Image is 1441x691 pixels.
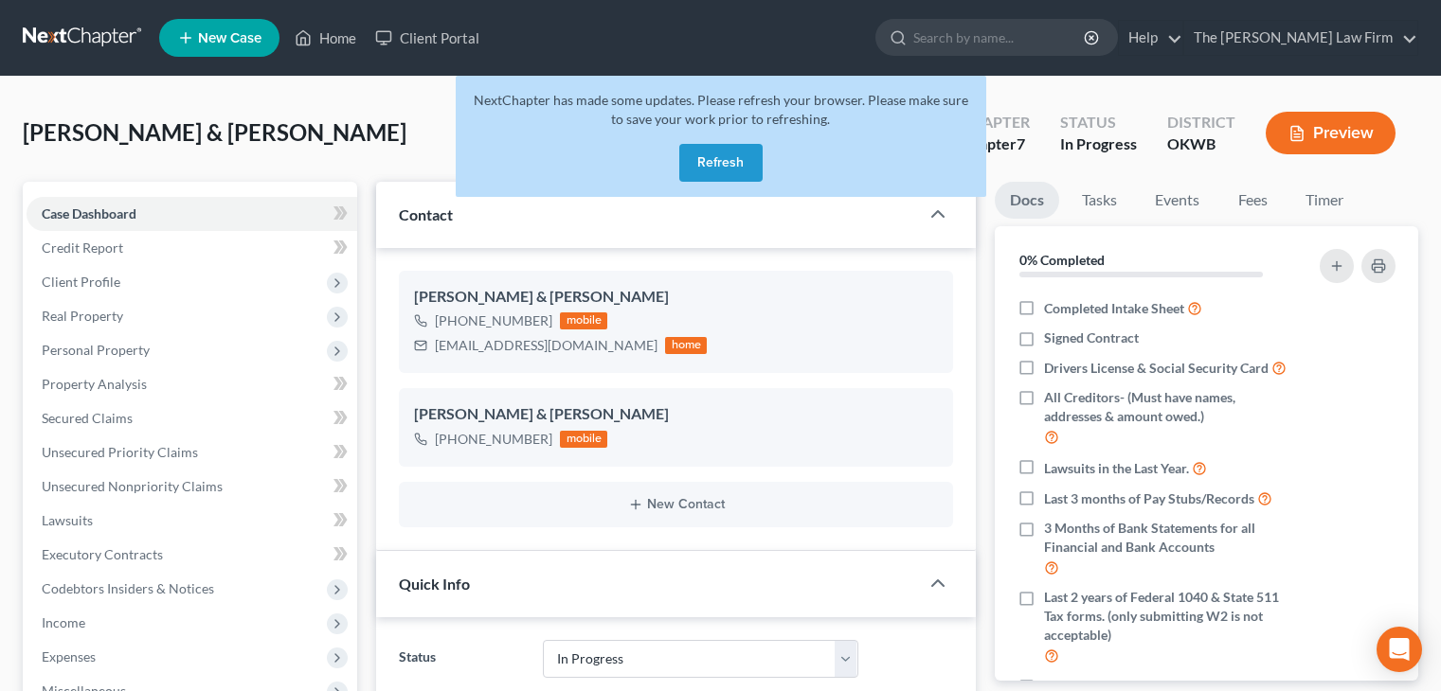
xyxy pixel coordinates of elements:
span: Executory Contracts [42,546,163,562]
span: Completed Intake Sheet [1044,299,1184,318]
a: Timer [1290,182,1359,219]
div: mobile [560,312,607,329]
span: Lawsuits [42,512,93,528]
span: Quick Info [399,575,470,593]
span: Unsecured Nonpriority Claims [42,478,223,494]
input: Search by name... [913,20,1087,55]
div: [EMAIL_ADDRESS][DOMAIN_NAME] [435,336,657,355]
span: Real Property [42,308,123,324]
div: OKWB [1167,133,1235,155]
div: Chapter [961,133,1030,155]
span: Contact [399,205,453,223]
a: Help [1119,21,1182,55]
span: All Creditors- (Must have names, addresses & amount owed.) [1044,388,1296,426]
button: Refresh [679,144,763,182]
div: District [1167,112,1235,133]
a: Case Dashboard [27,197,357,231]
div: [PERSON_NAME] & [PERSON_NAME] [414,403,938,426]
span: NextChapter has made some updates. Please refresh your browser. Please make sure to save your wor... [474,92,968,127]
span: Last 2 years of Federal 1040 & State 511 Tax forms. (only submitting W2 is not acceptable) [1044,588,1296,645]
a: Lawsuits [27,504,357,538]
div: [PERSON_NAME] & [PERSON_NAME] [414,286,938,309]
div: home [665,337,707,354]
span: New Case [198,31,261,45]
span: Lawsuits in the Last Year. [1044,459,1189,478]
a: The [PERSON_NAME] Law Firm [1184,21,1417,55]
a: Credit Report [27,231,357,265]
label: Status [389,640,532,678]
button: Preview [1266,112,1396,154]
span: Personal Property [42,342,150,358]
span: Unsecured Priority Claims [42,444,198,460]
span: Expenses [42,648,96,664]
span: Credit Report [42,239,123,256]
span: Case Dashboard [42,205,136,221]
div: [PHONE_NUMBER] [435,311,552,330]
div: Open Intercom Messenger [1377,627,1422,672]
span: Last 3 months of Pay Stubs/Records [1044,489,1254,508]
button: New Contact [414,497,938,512]
span: Drivers License & Social Security Card [1044,359,1269,378]
span: Income [42,614,85,630]
span: 3 Months of Bank Statements for all Financial and Bank Accounts [1044,519,1296,557]
a: Unsecured Priority Claims [27,435,357,470]
div: mobile [560,431,607,448]
a: Secured Claims [27,401,357,435]
span: 7 [1017,134,1025,152]
span: Property Analysis [42,376,147,392]
a: Events [1140,182,1215,219]
a: Unsecured Nonpriority Claims [27,470,357,504]
div: Chapter [961,112,1030,133]
span: [PERSON_NAME] & [PERSON_NAME] [23,118,406,146]
a: Tasks [1067,182,1132,219]
div: [PHONE_NUMBER] [435,430,552,449]
a: Home [285,21,366,55]
span: Secured Claims [42,410,133,426]
strong: 0% Completed [1019,252,1105,268]
a: Fees [1222,182,1283,219]
span: Codebtors Insiders & Notices [42,580,214,596]
a: Executory Contracts [27,538,357,572]
span: Signed Contract [1044,328,1139,347]
a: Docs [995,182,1059,219]
div: Status [1060,112,1137,133]
a: Property Analysis [27,367,357,401]
span: Client Profile [42,274,120,290]
div: In Progress [1060,133,1137,155]
a: Client Portal [366,21,489,55]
